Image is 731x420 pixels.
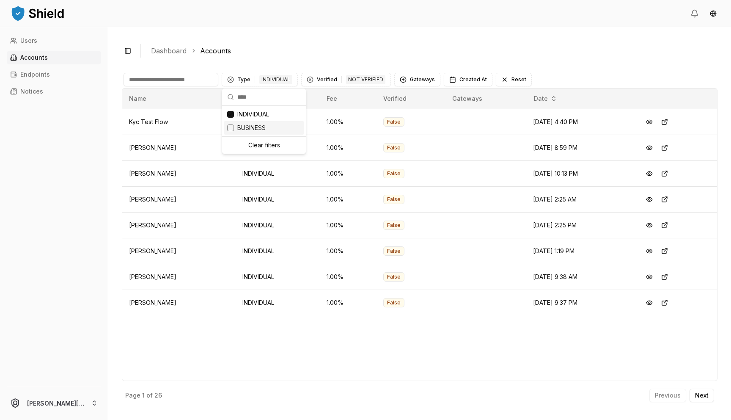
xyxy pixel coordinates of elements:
span: 1.00 % [327,118,344,125]
span: [DATE] 2:25 AM [533,196,577,203]
span: [DATE] 4:40 PM [533,118,578,125]
span: 1.00 % [327,170,344,177]
span: [PERSON_NAME] [129,299,176,306]
span: [DATE] 2:25 PM [533,221,577,229]
span: [PERSON_NAME] [129,196,176,203]
button: Gateways [394,73,440,86]
p: [PERSON_NAME][EMAIL_ADDRESS][DOMAIN_NAME] [27,399,84,408]
a: Accounts [200,46,231,56]
td: INDIVIDUAL [236,264,320,290]
a: Notices [7,85,101,98]
button: Created At [444,73,492,86]
p: Users [20,38,37,44]
span: [DATE] 9:37 PM [533,299,577,306]
div: Clear Verified filter [307,76,313,83]
span: Created At [459,76,487,83]
td: INDIVIDUAL [236,212,320,238]
span: 1.00 % [327,273,344,280]
th: Verified [376,88,445,109]
span: [PERSON_NAME] [129,144,176,151]
button: [PERSON_NAME][EMAIL_ADDRESS][DOMAIN_NAME] [3,390,104,417]
div: Clear filters [224,138,304,152]
p: of [146,392,153,398]
span: 1.00 % [327,144,344,151]
span: [DATE] 10:13 PM [533,170,578,177]
p: Page [125,392,140,398]
span: [PERSON_NAME] [129,273,176,280]
span: [PERSON_NAME] [129,221,176,229]
a: Endpoints [7,68,101,81]
div: NOT VERIFIED [346,75,385,84]
span: 1.00 % [327,196,344,203]
nav: breadcrumb [151,46,711,56]
a: Accounts [7,51,101,64]
p: Next [695,392,709,398]
button: Clear Verified filterVerifiedNOT VERIFIED [301,73,391,86]
img: ShieldPay Logo [10,5,65,22]
p: Notices [20,88,43,94]
div: Suggestions [222,106,306,154]
th: Name [122,88,236,109]
p: 1 [142,392,145,398]
td: INDIVIDUAL [236,186,320,212]
th: Gateways [445,88,527,109]
div: INDIVIDUAL [259,75,292,84]
button: Date [530,92,561,105]
span: INDIVIDUAL [237,110,269,119]
span: [DATE] 9:38 AM [533,273,577,280]
th: Fee [320,88,376,109]
button: Clear Type filterTypeINDIVIDUAL [222,73,298,86]
button: Next [690,389,714,402]
td: INDIVIDUAL [236,290,320,315]
span: Kyc Test Flow [129,118,168,125]
span: BUSINESS [237,124,266,132]
a: Users [7,34,101,47]
span: [DATE] 8:59 PM [533,144,577,151]
span: 1.00 % [327,221,344,229]
td: INDIVIDUAL [236,238,320,264]
p: Endpoints [20,72,50,77]
a: Dashboard [151,46,187,56]
p: Accounts [20,55,48,61]
span: 1.00 % [327,299,344,306]
p: 26 [154,392,162,398]
span: 1.00 % [327,247,344,254]
td: INDIVIDUAL [236,160,320,186]
span: [PERSON_NAME] [129,247,176,254]
span: [PERSON_NAME] [129,170,176,177]
div: Clear Type filter [227,76,234,83]
span: [DATE] 1:19 PM [533,247,574,254]
button: Reset filters [496,73,532,86]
